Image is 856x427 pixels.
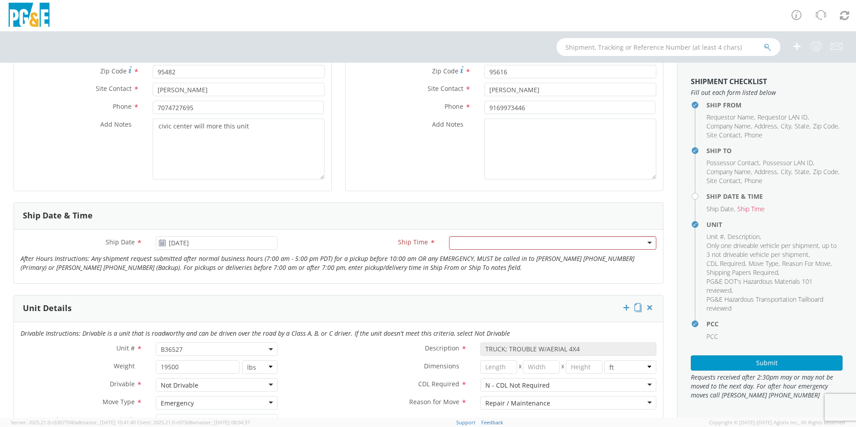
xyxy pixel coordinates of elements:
li: , [813,122,839,131]
span: Phone [745,131,762,139]
a: Feedback [481,419,503,426]
span: Phone [445,102,463,111]
span: PG&E DOT's Hazardous Materials 101 reviewed [706,277,813,295]
span: Requestor LAN ID [758,113,808,121]
h4: Unit [706,221,843,228]
span: Add Notes [100,120,132,128]
li: , [706,277,840,295]
span: Phone [745,176,762,185]
li: , [754,167,779,176]
h4: PCC [706,320,843,327]
li: , [728,232,761,241]
li: , [813,167,839,176]
span: CDL Required [706,259,745,268]
span: Possessor Contact [706,158,759,167]
span: PG&E Hazardous Transportation Tailboard reviewed [706,295,823,312]
span: Add Notes [432,120,463,128]
input: Length [480,360,517,374]
li: , [706,232,725,241]
span: State [795,122,809,130]
span: Requestor Name [706,113,754,121]
span: master, [DATE] 08:04:37 [195,419,250,426]
span: Reason For Move [782,259,830,268]
span: Company Name [706,167,751,176]
img: pge-logo-06675f144f4cfa6a6814.png [7,3,51,29]
span: Address [754,122,777,130]
span: Move Type [749,259,779,268]
li: , [706,176,742,185]
h4: Ship To [706,147,843,154]
li: , [754,122,779,131]
span: Move Type [103,397,135,406]
div: Repair / Maintenance [485,399,550,408]
li: , [706,241,840,259]
span: Fill out each form listed below [691,88,843,97]
span: Copyright © [DATE]-[DATE] Agistix Inc., All Rights Reserved [709,419,845,426]
span: Ship Date [706,205,734,213]
span: Unit # [116,344,135,352]
li: , [782,259,832,268]
span: Description [425,344,459,352]
div: Emergency [161,399,194,408]
span: Description [728,232,760,241]
span: B36527 [161,345,273,354]
strong: Shipment Checklist [691,77,767,86]
span: Zip Code [813,167,838,176]
input: Shipment, Tracking or Reference Number (at least 4 chars) [556,38,780,56]
span: Zip Code [813,122,838,130]
a: Support [456,419,475,426]
span: Site Contact [706,176,741,185]
span: Site Contact [96,84,132,93]
li: , [763,158,814,167]
li: , [781,122,792,131]
li: , [706,131,742,140]
i: Drivable Instructions: Drivable is a unit that is roadworthy and can be driven over the road by a... [21,329,510,337]
span: CDL Required [418,380,459,388]
span: Shipping Papers Required? [53,415,135,424]
span: State [795,167,809,176]
span: Drivable [110,380,135,388]
span: Zip Code [100,67,127,75]
span: Reason for Move [409,397,459,406]
li: , [706,158,761,167]
span: Ship Date [106,238,135,246]
li: , [706,259,746,268]
span: PCC [706,332,718,341]
span: Shipping Papers Required [706,268,778,277]
li: , [706,205,735,213]
li: , [706,268,779,277]
span: X [560,360,566,374]
span: B36527 [156,342,278,356]
span: X [517,360,523,374]
span: Address [754,167,777,176]
li: , [758,113,809,122]
span: Unit # [706,232,724,241]
h3: Unit Details [23,304,72,313]
div: N - CDL Not Required [485,381,550,390]
input: Height [566,360,603,374]
span: Only one driveable vehicle per shipment, up to 3 not driveable vehicle per shipment [706,241,837,259]
i: After Hours Instructions: Any shipment request submitted after normal business hours (7:00 am - 5... [21,254,634,272]
li: , [749,259,780,268]
span: Requests received after 2:30pm may or may not be moved to the next day. For after hour emergency ... [691,373,843,400]
button: Submit [691,355,843,371]
li: , [706,167,752,176]
span: Possessor LAN ID [763,158,813,167]
span: City [781,122,791,130]
span: Phone [113,102,132,111]
span: Site Contact [428,84,463,93]
div: No [161,417,169,426]
div: Not Drivable [161,381,198,390]
span: Ship Time [737,205,765,213]
h4: Ship From [706,102,843,108]
input: Width [523,360,560,374]
li: , [795,167,811,176]
span: Company Name [706,122,751,130]
li: , [706,113,755,122]
span: Weight [114,362,135,370]
h4: Ship Date & Time [706,193,843,200]
span: Ship Time [398,238,428,246]
span: Client: 2025.21.0-c073d8a [137,419,250,426]
span: Dimensions [424,362,459,370]
span: City [781,167,791,176]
